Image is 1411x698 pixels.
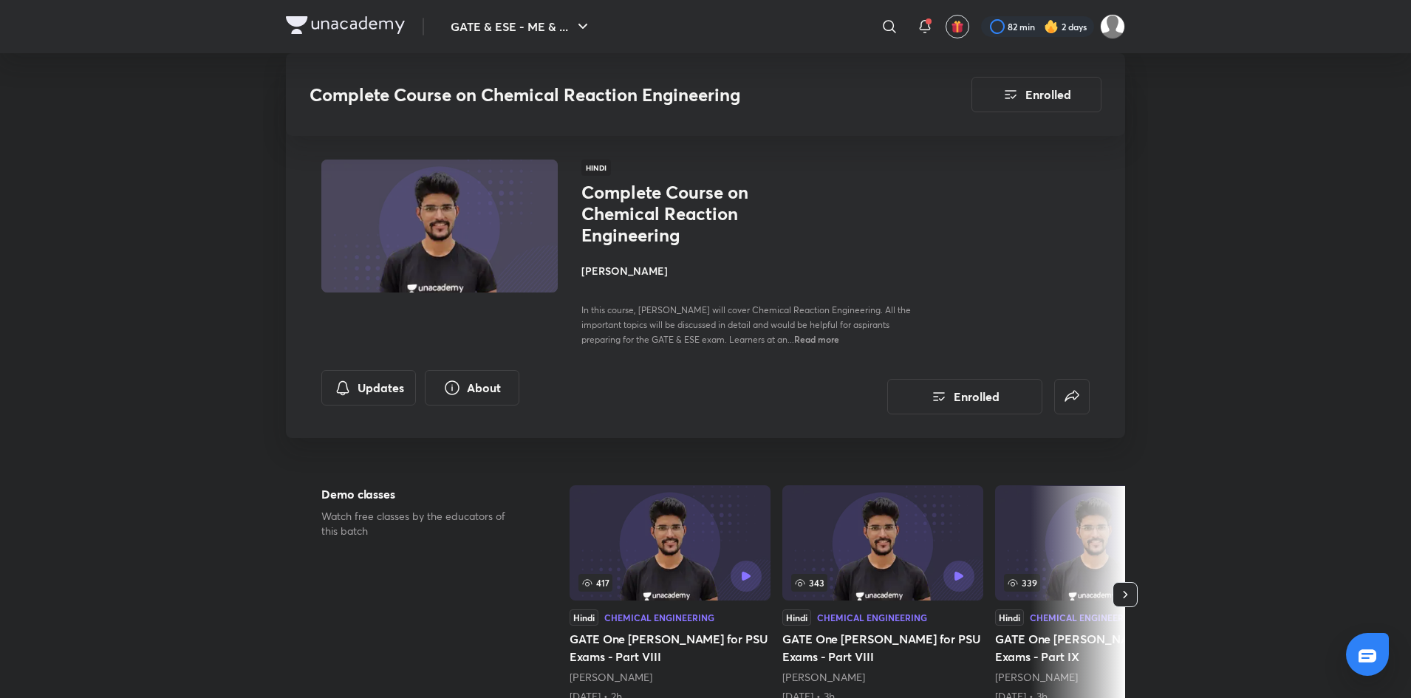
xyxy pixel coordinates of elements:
div: Chemical Engineering [1030,613,1140,622]
button: Enrolled [971,77,1101,112]
h4: [PERSON_NAME] [581,263,912,278]
button: GATE & ESE - ME & ... [442,12,601,41]
div: Hindi [995,609,1024,626]
div: Chemical Engineering [604,613,714,622]
div: Chemical Engineering [817,613,927,622]
span: 417 [578,574,612,592]
button: false [1054,379,1090,414]
div: Devendra Poonia [995,670,1196,685]
span: 343 [791,574,827,592]
div: Hindi [782,609,811,626]
img: avatar [951,20,964,33]
div: Devendra Poonia [782,670,983,685]
h5: Demo classes [321,485,522,503]
span: In this course, [PERSON_NAME] will cover Chemical Reaction Engineering. All the important topics ... [581,304,911,345]
h5: GATE One [PERSON_NAME] for PSU Exams - Part VIII [570,630,771,666]
p: Watch free classes by the educators of this batch [321,509,522,538]
button: About [425,370,519,406]
a: Company Logo [286,16,405,38]
button: Enrolled [887,379,1042,414]
span: 339 [1004,574,1040,592]
a: [PERSON_NAME] [570,670,652,684]
h3: Complete Course on Chemical Reaction Engineering [310,84,888,106]
a: [PERSON_NAME] [782,670,865,684]
img: Company Logo [286,16,405,34]
img: Thumbnail [319,158,560,294]
button: avatar [946,15,969,38]
div: Hindi [570,609,598,626]
img: streak [1044,19,1059,34]
div: Devendra Poonia [570,670,771,685]
span: Read more [794,333,839,345]
h5: GATE One [PERSON_NAME] for PSU Exams - Part VIII [782,630,983,666]
button: Updates [321,370,416,406]
h5: GATE One [PERSON_NAME] for PSU Exams - Part IX [995,630,1196,666]
span: Hindi [581,160,611,176]
h1: Complete Course on Chemical Reaction Engineering [581,182,823,245]
img: Prakhar Mishra [1100,14,1125,39]
a: [PERSON_NAME] [995,670,1078,684]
